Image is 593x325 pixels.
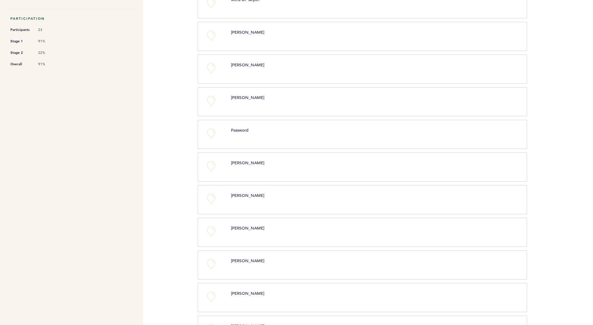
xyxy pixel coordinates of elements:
[10,38,31,45] span: Stage 1
[231,258,264,263] span: [PERSON_NAME]
[10,16,133,21] h5: Participation
[231,192,264,198] span: [PERSON_NAME]
[231,290,264,296] span: [PERSON_NAME]
[38,62,59,67] span: 91%
[231,160,264,165] span: [PERSON_NAME]
[38,50,59,55] span: 22%
[231,62,264,67] span: [PERSON_NAME]
[10,49,31,56] span: Stage 2
[231,29,264,35] span: [PERSON_NAME]
[10,61,31,68] span: Overall
[231,94,264,100] span: [PERSON_NAME]
[38,27,59,32] span: 23
[231,127,248,133] span: Password
[231,225,264,231] span: [PERSON_NAME]
[10,26,31,33] span: Participants
[38,39,59,44] span: 91%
